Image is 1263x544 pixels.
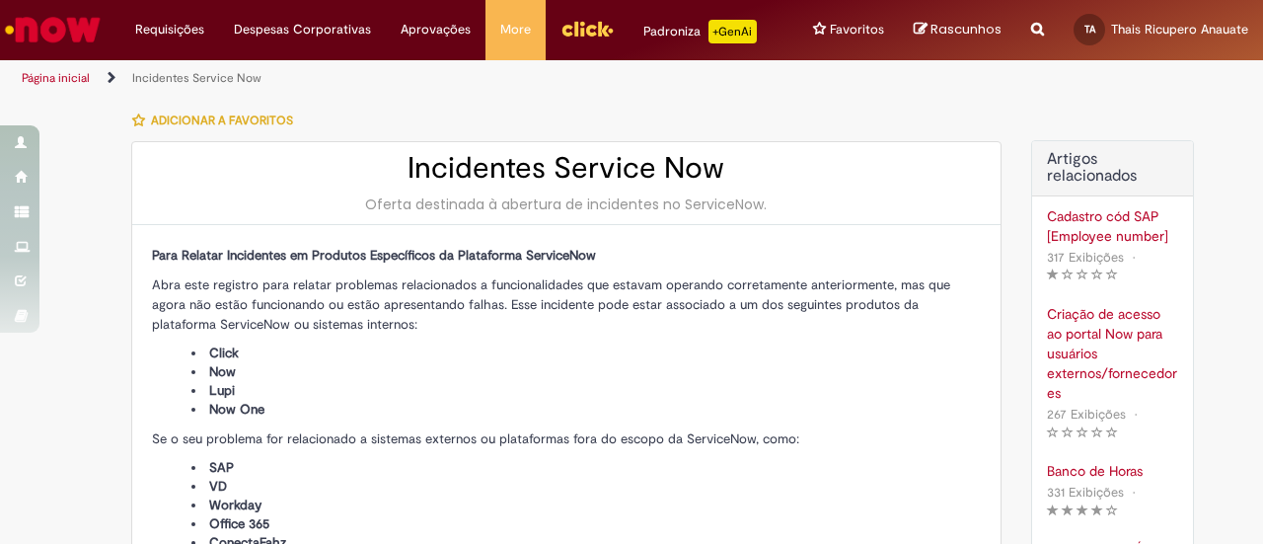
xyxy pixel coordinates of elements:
a: Rascunhos [914,21,1002,39]
span: Se o seu problema for relacionado a sistemas externos ou plataformas fora do escopo da ServiceNow... [152,430,799,447]
h2: Incidentes Service Now [152,152,981,185]
img: ServiceNow [2,10,104,49]
span: More [500,20,531,39]
a: Página inicial [22,70,90,86]
span: Office 365 [209,515,269,532]
span: Thais Ricupero Anauate [1111,21,1248,38]
span: Rascunhos [930,20,1002,39]
span: SAP [209,459,234,476]
span: Adicionar a Favoritos [151,113,293,128]
h3: Artigos relacionados [1047,151,1178,186]
span: Workday [209,497,261,513]
span: Now One [209,401,264,418]
span: Abra este registro para relatar problemas relacionados a funcionalidades que estavam operando cor... [152,276,950,333]
span: 267 Exibições [1047,406,1126,423]
a: Criação de acesso ao portal Now para usuários externos/fornecedores [1047,304,1178,403]
span: Favoritos [830,20,884,39]
div: Oferta destinada à abertura de incidentes no ServiceNow. [152,194,981,214]
a: Cadastro cód SAP [Employee number] [1047,206,1178,246]
span: Despesas Corporativas [234,20,371,39]
span: • [1128,479,1140,505]
img: click_logo_yellow_360x200.png [560,14,614,43]
span: Para Relatar Incidentes em Produtos Específicos da Plataforma ServiceNow [152,247,596,264]
span: Click [209,345,239,361]
button: Adicionar a Favoritos [131,100,304,141]
span: Now [209,363,236,380]
div: Padroniza [643,20,757,43]
span: • [1128,244,1140,271]
span: Lupi [209,382,235,399]
span: • [1130,401,1142,427]
span: VD [209,478,227,495]
span: 317 Exibições [1047,249,1124,266]
span: TA [1084,23,1095,36]
span: 331 Exibições [1047,484,1124,501]
p: +GenAi [708,20,757,43]
a: Banco de Horas [1047,461,1178,481]
ul: Trilhas de página [15,60,827,97]
span: Aprovações [401,20,471,39]
a: Incidentes Service Now [132,70,261,86]
span: Requisições [135,20,204,39]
